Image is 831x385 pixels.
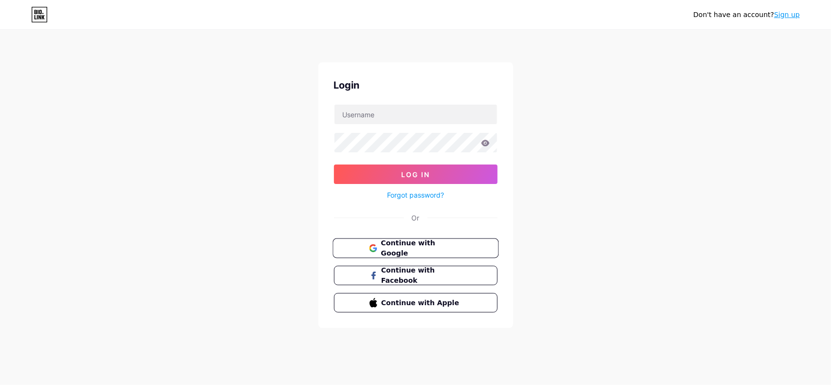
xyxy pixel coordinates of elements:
span: Continue with Facebook [381,265,462,286]
span: Continue with Google [381,238,462,259]
a: Forgot password? [387,190,444,200]
button: Continue with Apple [334,293,498,312]
span: Continue with Apple [381,298,462,308]
div: Login [334,78,498,92]
input: Username [334,105,497,124]
a: Sign up [774,11,800,18]
button: Continue with Google [332,238,499,258]
div: Don't have an account? [693,10,800,20]
button: Continue with Facebook [334,266,498,285]
div: Or [412,213,420,223]
a: Continue with Google [334,238,498,258]
span: Log In [401,170,430,179]
button: Log In [334,165,498,184]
